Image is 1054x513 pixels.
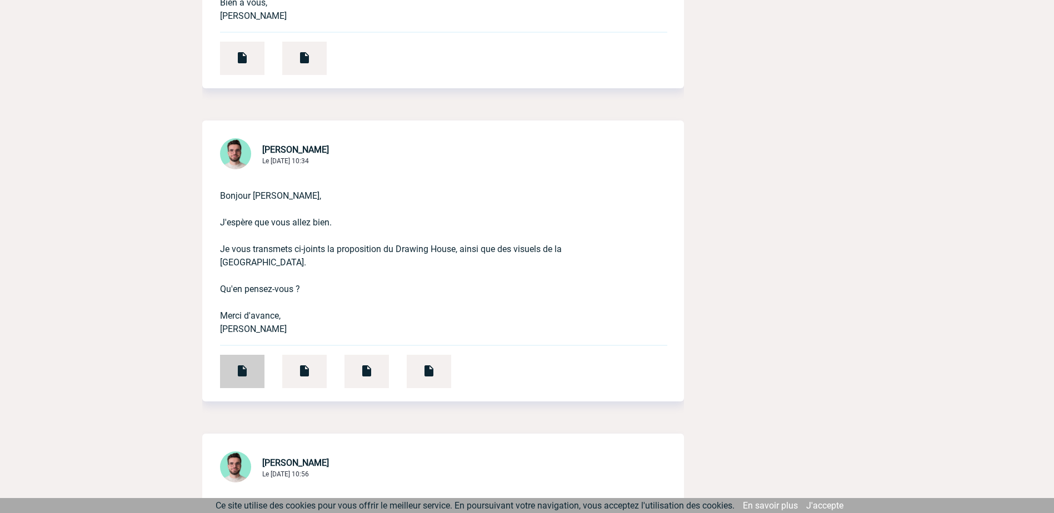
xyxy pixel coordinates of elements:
a: atelier 3 & 4 - 2 espaces cloisonnable.jpg [264,361,327,371]
img: 121547-2.png [220,451,251,482]
img: 121547-2.png [220,138,251,169]
span: Le [DATE] 10:56 [262,470,309,478]
span: Ce site utilise des cookies pour vous offrir le meilleur service. En poursuivant votre navigation... [216,500,735,511]
p: Bonjour [PERSON_NAME], J'espère que vous allez bien. Je vous transmets ci-joints la proposition d... [220,172,635,336]
a: En savoir plus [743,500,798,511]
a: Atelier 3 & 4.jpg [327,361,389,371]
a: Maison de la Recherche - Journée d'études-FR.pdf [202,48,264,58]
span: [PERSON_NAME] [262,457,329,468]
a: J'accepte [806,500,843,511]
span: Le [DATE] 10:34 [262,157,309,165]
span: [PERSON_NAME] [262,144,329,155]
a: Atelier 3&4 (2).jpg [389,361,451,371]
a: 24.11.25 - IME pour PFIZER.pdf [264,48,327,58]
a: proposition-ref-1039977-1569544 IME.pdf [202,361,264,371]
